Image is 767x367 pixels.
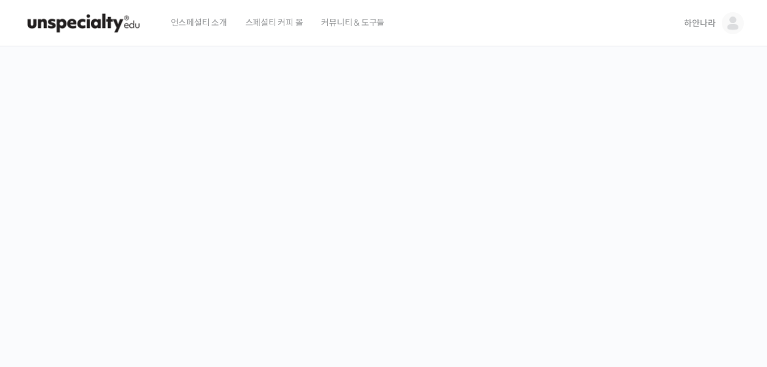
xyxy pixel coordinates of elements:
span: 하얀나라 [684,18,715,29]
p: [PERSON_NAME]을 다하는 당신을 위해, 최고와 함께 만든 커피 클래스 [12,187,755,248]
p: 시간과 장소에 구애받지 않고, 검증된 커리큘럼으로 [12,254,755,271]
